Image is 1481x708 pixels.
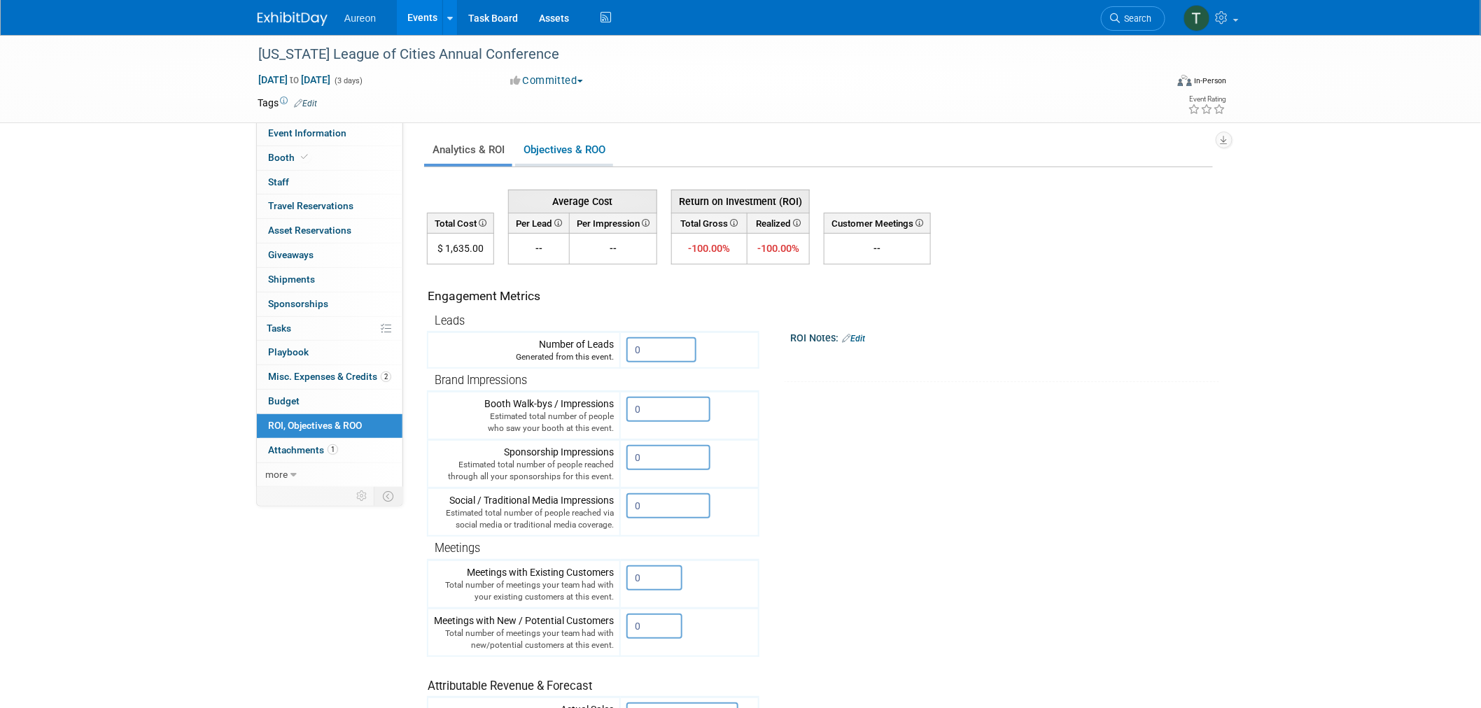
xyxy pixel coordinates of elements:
[257,243,402,267] a: Giveaways
[268,152,311,163] span: Booth
[747,213,809,233] th: Realized
[1120,13,1152,24] span: Search
[350,487,374,505] td: Personalize Event Tab Strip
[265,469,288,480] span: more
[434,397,614,434] div: Booth Walk-bys / Impressions
[428,234,494,264] td: $ 1,635.00
[253,42,1144,67] div: [US_STATE] League of Cities Annual Conference
[267,323,291,334] span: Tasks
[257,414,402,438] a: ROI, Objectives & ROO
[268,225,351,236] span: Asset Reservations
[434,493,614,531] div: Social / Traditional Media Impressions
[257,390,402,413] a: Budget
[268,395,300,406] span: Budget
[688,242,730,255] span: -100.00%
[434,565,614,603] div: Meetings with Existing Customers
[258,73,331,86] span: [DATE] [DATE]
[268,420,362,431] span: ROI, Objectives & ROO
[268,249,314,260] span: Giveaways
[515,136,613,164] a: Objectives & ROO
[257,439,402,462] a: Attachments1
[505,73,589,88] button: Committed
[428,213,494,233] th: Total Cost
[1194,76,1227,86] div: In-Person
[268,298,328,309] span: Sponsorships
[258,12,328,26] img: ExhibitDay
[257,219,402,243] a: Asset Reservations
[374,487,403,505] td: Toggle Event Tabs
[294,99,317,108] a: Edit
[1083,73,1227,94] div: Event Format
[790,327,1219,346] div: ROI Notes:
[434,337,614,363] div: Number of Leads
[1188,96,1226,103] div: Event Rating
[434,351,614,363] div: Generated from this event.
[434,628,614,651] div: Total number of meetings your team had with new/potential customers at this event.
[757,242,799,255] span: -100.00%
[1184,5,1210,31] img: Tina Schaffner
[257,317,402,341] a: Tasks
[672,190,810,213] th: Return on Investment (ROI)
[257,268,402,292] a: Shipments
[344,13,376,24] span: Aureon
[257,146,402,170] a: Booth
[824,213,931,233] th: Customer Meetings
[434,507,614,531] div: Estimated total number of people reached via social media or traditional media coverage.
[257,292,402,316] a: Sponsorships
[435,541,480,555] span: Meetings
[424,136,512,164] a: Analytics & ROI
[610,243,617,254] span: --
[268,200,353,211] span: Travel Reservations
[268,346,309,357] span: Playbook
[381,371,391,382] span: 2
[434,445,614,483] div: Sponsorship Impressions
[509,190,657,213] th: Average Cost
[258,96,317,110] td: Tags
[1101,6,1165,31] a: Search
[672,213,747,233] th: Total Gross
[268,127,346,139] span: Event Information
[268,176,289,187] span: Staff
[257,122,402,146] a: Event Information
[328,444,338,455] span: 1
[830,241,925,255] div: --
[428,660,752,695] div: Attributable Revenue & Forecast
[434,579,614,603] div: Total number of meetings your team had with your existing customers at this event.
[288,74,301,85] span: to
[257,171,402,194] a: Staff
[257,194,402,218] a: Travel Reservations
[333,76,363,85] span: (3 days)
[434,411,614,434] div: Estimated total number of people who saw your booth at this event.
[257,365,402,389] a: Misc. Expenses & Credits2
[268,371,391,382] span: Misc. Expenses & Credits
[434,614,614,651] div: Meetings with New / Potential Customers
[268,444,338,455] span: Attachments
[570,213,657,233] th: Per Impression
[435,374,527,387] span: Brand Impressions
[428,288,753,305] div: Engagement Metrics
[535,243,542,254] span: --
[301,153,308,161] i: Booth reservation complete
[257,341,402,364] a: Playbook
[1178,75,1192,86] img: Format-Inperson.png
[257,463,402,487] a: more
[435,314,465,327] span: Leads
[509,213,570,233] th: Per Lead
[842,334,865,344] a: Edit
[434,459,614,483] div: Estimated total number of people reached through all your sponsorships for this event.
[268,274,315,285] span: Shipments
